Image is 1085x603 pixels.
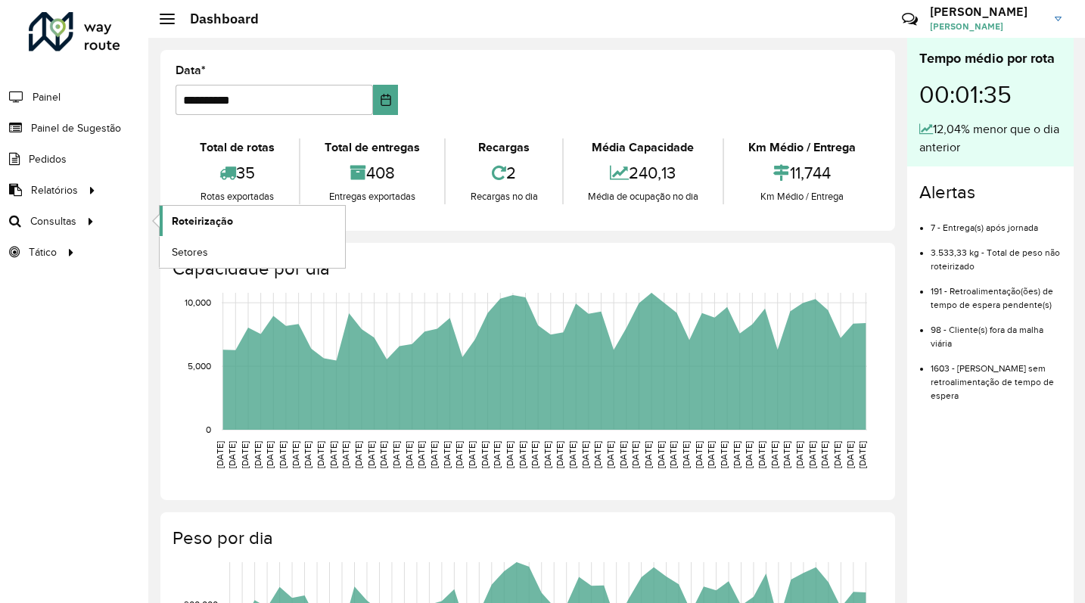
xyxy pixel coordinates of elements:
span: Relatórios [31,182,78,198]
text: [DATE] [227,441,237,468]
text: [DATE] [857,441,867,468]
li: 7 - Entrega(s) após jornada [931,210,1062,235]
text: [DATE] [819,441,829,468]
div: Total de entregas [304,138,440,157]
text: [DATE] [215,441,225,468]
text: [DATE] [719,441,729,468]
h4: Capacidade por dia [173,258,880,280]
text: [DATE] [530,441,539,468]
text: [DATE] [492,441,502,468]
text: [DATE] [328,441,338,468]
text: [DATE] [416,441,426,468]
text: [DATE] [366,441,376,468]
text: [DATE] [757,441,766,468]
li: 1603 - [PERSON_NAME] sem retroalimentação de tempo de espera [931,350,1062,403]
text: [DATE] [404,441,414,468]
text: [DATE] [782,441,791,468]
div: Rotas exportadas [179,189,295,204]
text: [DATE] [505,441,515,468]
div: Recargas [449,138,558,157]
span: Roteirização [172,213,233,229]
text: [DATE] [542,441,552,468]
text: [DATE] [794,441,804,468]
div: 2 [449,157,558,189]
h4: Peso por dia [173,527,880,549]
span: Pedidos [29,151,67,167]
text: [DATE] [845,441,855,468]
text: [DATE] [291,441,300,468]
text: [DATE] [706,441,716,468]
text: [DATE] [353,441,363,468]
span: Painel [33,89,61,105]
text: [DATE] [316,441,325,468]
div: Recargas no dia [449,189,558,204]
text: 0 [206,424,211,434]
a: Contato Rápido [894,3,926,36]
div: 240,13 [567,157,719,189]
text: [DATE] [605,441,615,468]
text: [DATE] [643,441,653,468]
div: Total de rotas [179,138,295,157]
text: [DATE] [567,441,577,468]
text: 10,000 [185,297,211,307]
text: [DATE] [340,441,350,468]
text: [DATE] [580,441,590,468]
text: [DATE] [278,441,288,468]
text: 5,000 [188,361,211,371]
span: Painel de Sugestão [31,120,121,136]
text: [DATE] [656,441,666,468]
text: [DATE] [467,441,477,468]
h3: [PERSON_NAME] [930,5,1043,19]
li: 98 - Cliente(s) fora da malha viária [931,312,1062,350]
text: [DATE] [454,441,464,468]
div: 12,04% menor que o dia anterior [919,120,1062,157]
text: [DATE] [518,441,527,468]
text: [DATE] [769,441,779,468]
li: 191 - Retroalimentação(ões) de tempo de espera pendente(s) [931,273,1062,312]
h2: Dashboard [175,11,259,27]
text: [DATE] [732,441,741,468]
text: [DATE] [807,441,817,468]
div: 408 [304,157,440,189]
a: Setores [160,237,345,267]
text: [DATE] [694,441,704,468]
text: [DATE] [442,441,452,468]
a: Roteirização [160,206,345,236]
text: [DATE] [592,441,602,468]
text: [DATE] [744,441,754,468]
text: [DATE] [265,441,275,468]
text: [DATE] [391,441,401,468]
text: [DATE] [303,441,312,468]
div: 35 [179,157,295,189]
button: Choose Date [373,85,398,115]
div: 00:01:35 [919,69,1062,120]
text: [DATE] [429,441,439,468]
div: Tempo médio por rota [919,48,1062,69]
li: 3.533,33 kg - Total de peso não roteirizado [931,235,1062,273]
label: Data [176,61,206,79]
text: [DATE] [668,441,678,468]
span: Consultas [30,213,76,229]
div: 11,744 [728,157,876,189]
div: Km Médio / Entrega [728,138,876,157]
div: Média Capacidade [567,138,719,157]
span: Setores [172,244,208,260]
span: [PERSON_NAME] [930,20,1043,33]
text: [DATE] [240,441,250,468]
span: Tático [29,244,57,260]
text: [DATE] [681,441,691,468]
text: [DATE] [253,441,263,468]
div: Km Médio / Entrega [728,189,876,204]
text: [DATE] [480,441,490,468]
text: [DATE] [618,441,628,468]
h4: Alertas [919,182,1062,204]
div: Entregas exportadas [304,189,440,204]
text: [DATE] [832,441,842,468]
div: Média de ocupação no dia [567,189,719,204]
text: [DATE] [378,441,388,468]
text: [DATE] [555,441,564,468]
text: [DATE] [630,441,640,468]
